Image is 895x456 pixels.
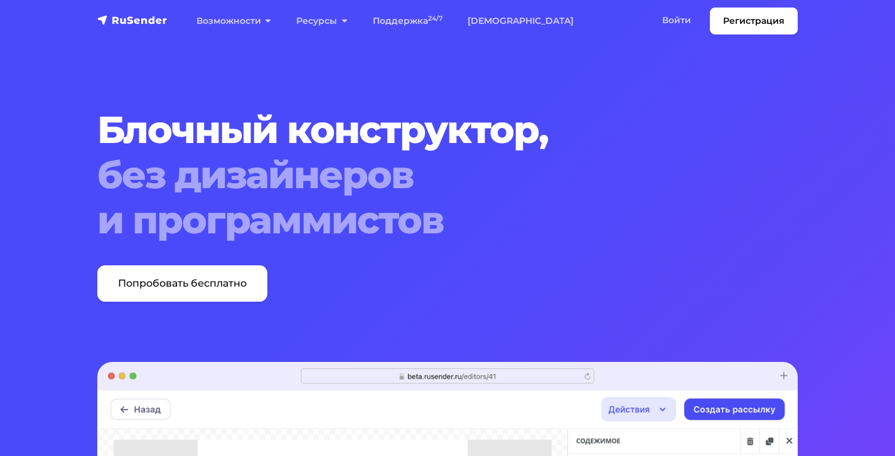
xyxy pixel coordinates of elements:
[184,8,284,34] a: Возможности
[428,14,442,23] sup: 24/7
[455,8,586,34] a: [DEMOGRAPHIC_DATA]
[284,8,360,34] a: Ресурсы
[360,8,455,34] a: Поддержка24/7
[710,8,798,34] a: Регистрация
[97,14,168,26] img: RuSender
[97,107,738,243] h1: Блочный конструктор,
[97,152,738,243] span: без дизайнеров и программистов
[650,8,704,33] a: Войти
[97,265,267,302] a: Попробовать бесплатно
